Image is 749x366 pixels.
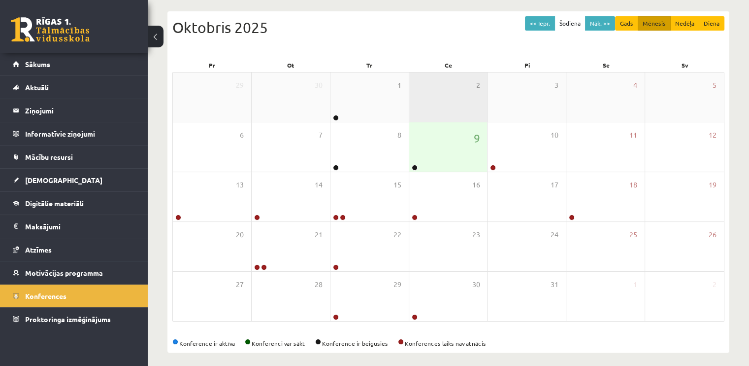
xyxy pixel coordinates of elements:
[25,268,103,277] span: Motivācijas programma
[11,17,90,42] a: Rīgas 1. Tālmācības vidusskola
[13,146,135,168] a: Mācību resursi
[393,180,401,190] span: 15
[13,285,135,307] a: Konferences
[638,16,671,31] button: Mēnesis
[13,308,135,330] a: Proktoringa izmēģinājums
[25,152,73,161] span: Mācību resursi
[236,80,244,91] span: 29
[25,315,111,324] span: Proktoringa izmēģinājums
[13,122,135,145] a: Informatīvie ziņojumi
[629,180,637,190] span: 18
[709,130,716,141] span: 12
[699,16,724,31] button: Diena
[551,180,558,190] span: 17
[25,215,135,238] legend: Maksājumi
[551,279,558,290] span: 31
[646,58,724,72] div: Sv
[236,279,244,290] span: 27
[13,76,135,99] a: Aktuāli
[25,292,66,300] span: Konferences
[554,80,558,91] span: 3
[472,279,480,290] span: 30
[554,16,586,31] button: Šodiena
[251,58,330,72] div: Ot
[25,176,102,184] span: [DEMOGRAPHIC_DATA]
[476,80,480,91] span: 2
[13,99,135,122] a: Ziņojumi
[567,58,646,72] div: Se
[629,229,637,240] span: 25
[629,130,637,141] span: 11
[551,229,558,240] span: 24
[13,169,135,191] a: [DEMOGRAPHIC_DATA]
[472,180,480,190] span: 16
[25,99,135,122] legend: Ziņojumi
[13,238,135,261] a: Atzīmes
[615,16,638,31] button: Gads
[172,339,724,348] div: Konference ir aktīva Konferenci var sākt Konference ir beigusies Konferences laiks nav atnācis
[709,180,716,190] span: 19
[319,130,323,141] span: 7
[25,60,50,69] span: Sākums
[473,130,480,146] span: 9
[315,229,323,240] span: 21
[393,229,401,240] span: 22
[25,122,135,145] legend: Informatīvie ziņojumi
[172,16,724,38] div: Oktobris 2025
[633,279,637,290] span: 1
[709,229,716,240] span: 26
[585,16,615,31] button: Nāk. >>
[172,58,251,72] div: Pr
[633,80,637,91] span: 4
[25,245,52,254] span: Atzīmes
[13,261,135,284] a: Motivācijas programma
[525,16,555,31] button: << Iepr.
[25,199,84,208] span: Digitālie materiāli
[236,180,244,190] span: 13
[713,279,716,290] span: 2
[315,180,323,190] span: 14
[13,215,135,238] a: Maksājumi
[472,229,480,240] span: 23
[25,83,49,92] span: Aktuāli
[236,229,244,240] span: 20
[393,279,401,290] span: 29
[551,130,558,141] span: 10
[13,53,135,75] a: Sākums
[315,279,323,290] span: 28
[13,192,135,215] a: Digitālie materiāli
[409,58,488,72] div: Ce
[670,16,699,31] button: Nedēļa
[240,130,244,141] span: 6
[397,80,401,91] span: 1
[330,58,409,72] div: Tr
[397,130,401,141] span: 8
[315,80,323,91] span: 30
[713,80,716,91] span: 5
[488,58,567,72] div: Pi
